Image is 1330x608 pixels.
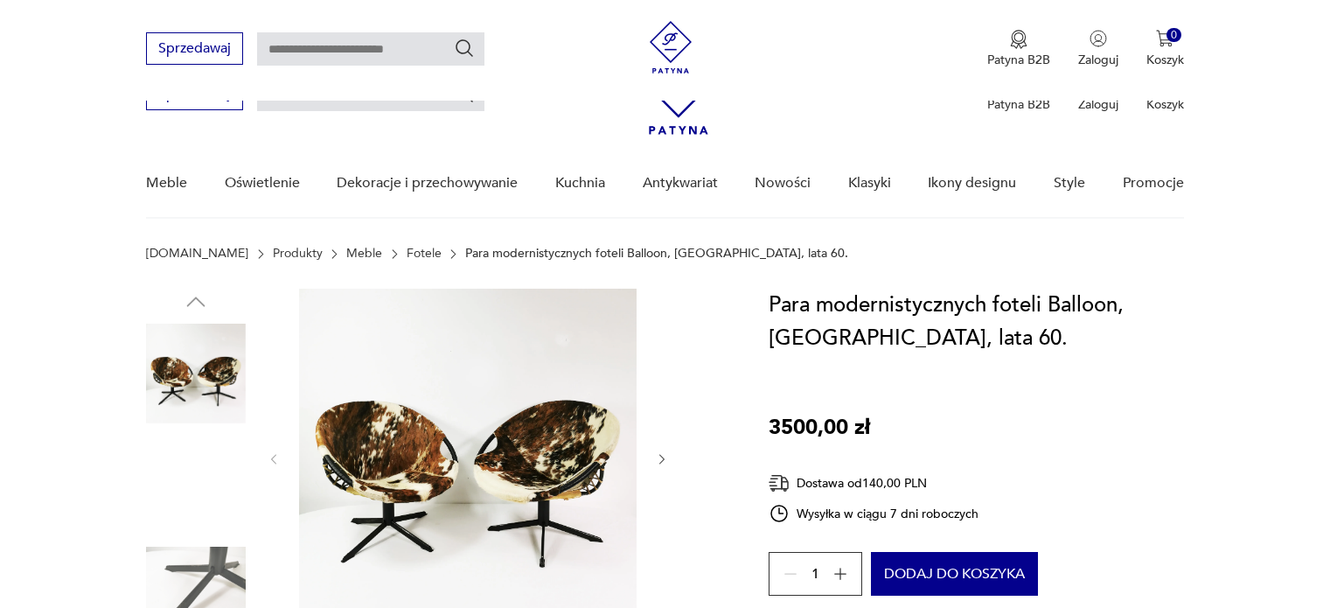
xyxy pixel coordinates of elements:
[987,30,1050,68] a: Ikona medaluPatyna B2B
[769,289,1184,355] h1: Para modernistycznych foteli Balloon, [GEOGRAPHIC_DATA], lata 60.
[755,150,811,217] a: Nowości
[146,247,248,261] a: [DOMAIN_NAME]
[644,21,697,73] img: Patyna - sklep z meblami i dekoracjami vintage
[811,569,819,580] span: 1
[769,503,978,524] div: Wysyłka w ciągu 7 dni roboczych
[987,96,1050,113] p: Patyna B2B
[1146,30,1184,68] button: 0Koszyk
[769,472,790,494] img: Ikona dostawy
[555,150,605,217] a: Kuchnia
[1156,30,1173,47] img: Ikona koszyka
[146,32,243,65] button: Sprzedawaj
[928,150,1016,217] a: Ikony designu
[987,52,1050,68] p: Patyna B2B
[146,89,243,101] a: Sprzedawaj
[407,247,442,261] a: Fotele
[1010,30,1027,49] img: Ikona medalu
[146,324,246,423] img: Zdjęcie produktu Para modernistycznych foteli Balloon, Niemcy, lata 60.
[769,472,978,494] div: Dostawa od 140,00 PLN
[769,411,870,444] p: 3500,00 zł
[146,44,243,56] a: Sprzedawaj
[643,150,718,217] a: Antykwariat
[346,247,382,261] a: Meble
[1123,150,1184,217] a: Promocje
[1078,30,1118,68] button: Zaloguj
[1090,30,1107,47] img: Ikonka użytkownika
[465,247,848,261] p: Para modernistycznych foteli Balloon, [GEOGRAPHIC_DATA], lata 60.
[1166,28,1181,43] div: 0
[1078,96,1118,113] p: Zaloguj
[225,150,300,217] a: Oświetlenie
[848,150,891,217] a: Klasyki
[146,150,187,217] a: Meble
[454,38,475,59] button: Szukaj
[273,247,323,261] a: Produkty
[1054,150,1085,217] a: Style
[1146,96,1184,113] p: Koszyk
[1078,52,1118,68] p: Zaloguj
[146,436,246,535] img: Zdjęcie produktu Para modernistycznych foteli Balloon, Niemcy, lata 60.
[337,150,518,217] a: Dekoracje i przechowywanie
[987,30,1050,68] button: Patyna B2B
[871,552,1038,596] button: Dodaj do koszyka
[1146,52,1184,68] p: Koszyk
